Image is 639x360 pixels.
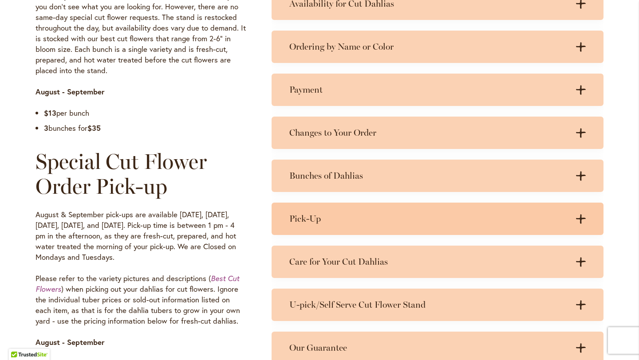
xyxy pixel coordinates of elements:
[272,289,603,321] summary: U-pick/Self Serve Cut Flower Stand
[272,74,603,106] summary: Payment
[87,123,101,133] strong: $35
[35,273,246,326] p: Please refer to the variety pictures and descriptions ( ) when picking out your dahlias for cut f...
[289,41,568,52] h3: Ordering by Name or Color
[35,209,246,262] p: August & September pick-ups are available [DATE], [DATE], [DATE], [DATE], and [DATE]. Pick-up tim...
[289,256,568,267] h3: Care for Your Cut Dahlias
[35,149,246,199] h2: Special Cut Flower Order Pick-up
[44,123,48,133] strong: 3
[289,84,568,95] h3: Payment
[289,299,568,310] h3: U-pick/Self Serve Cut Flower Stand
[44,108,246,118] li: per bunch
[289,127,568,138] h3: Changes to Your Order
[272,160,603,192] summary: Bunches of Dahlias
[289,170,568,181] h3: Bunches of Dahlias
[44,123,246,133] li: bunches for
[272,117,603,149] summary: Changes to Your Order
[272,203,603,235] summary: Pick-Up
[35,273,239,294] a: Best Cut Flowers
[44,108,56,118] strong: $13
[35,86,105,97] strong: August - September
[272,246,603,278] summary: Care for Your Cut Dahlias
[289,213,568,224] h3: Pick-Up
[272,31,603,63] summary: Ordering by Name or Color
